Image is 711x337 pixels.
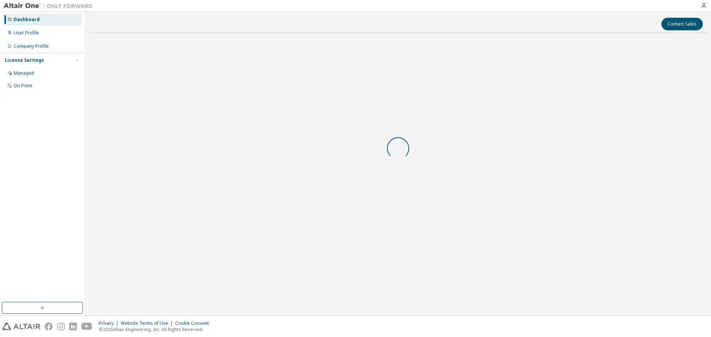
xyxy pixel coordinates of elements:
div: On Prem [14,83,32,89]
img: facebook.svg [45,323,53,330]
button: Contact Sales [661,18,703,30]
img: youtube.svg [81,323,92,330]
div: License Settings [5,57,44,63]
img: linkedin.svg [69,323,77,330]
div: Managed [14,70,34,76]
div: User Profile [14,30,39,36]
div: Privacy [99,320,121,326]
div: Company Profile [14,43,49,49]
div: Dashboard [14,17,40,23]
img: altair_logo.svg [2,323,40,330]
img: instagram.svg [57,323,65,330]
img: Altair One [4,2,96,10]
div: Website Terms of Use [121,320,175,326]
div: Cookie Consent [175,320,213,326]
p: © 2025 Altair Engineering, Inc. All Rights Reserved. [99,326,213,333]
